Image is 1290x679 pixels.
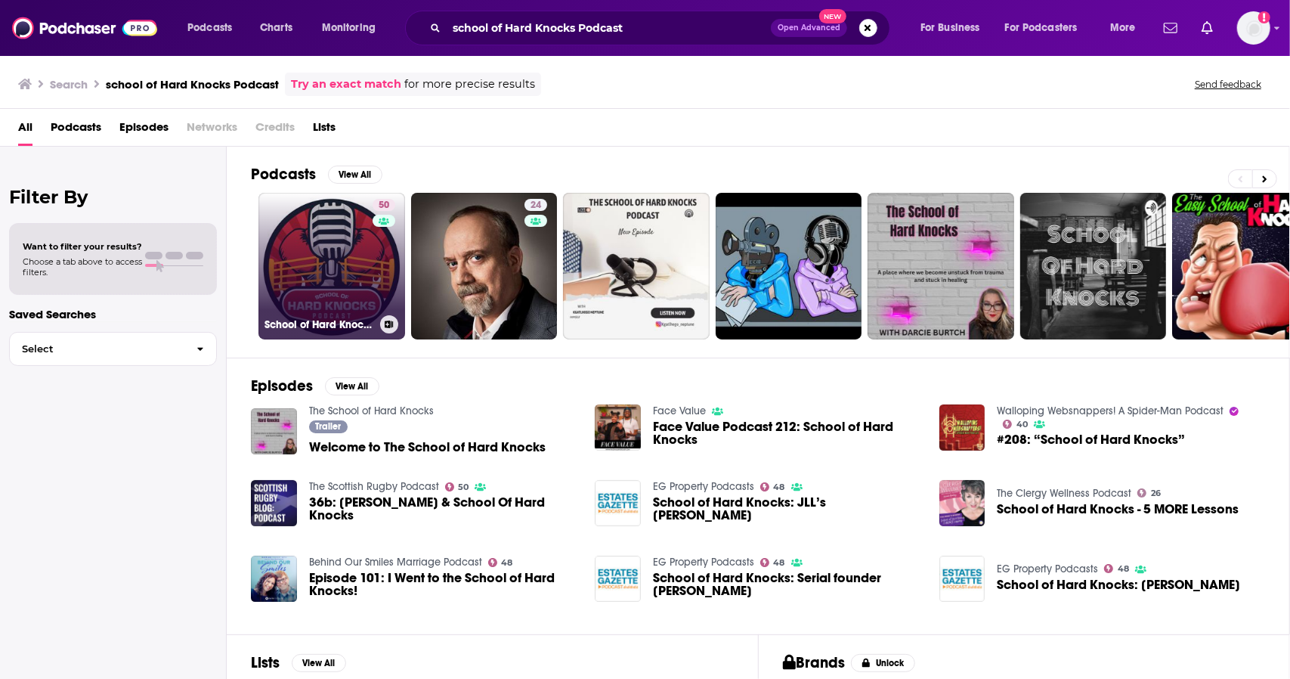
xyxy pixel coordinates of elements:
h2: Filter By [9,186,217,208]
a: Podcasts [51,115,101,146]
span: Want to filter your results? [23,241,142,252]
a: Episode 101: I Went to the School of Hard Knocks! [309,572,577,597]
h3: School of Hard Knocks Podcast [264,318,374,331]
span: School of Hard Knocks: [PERSON_NAME] [997,578,1240,591]
span: School of Hard Knocks: JLL’s [PERSON_NAME] [653,496,921,522]
a: Face Value [653,405,706,417]
button: open menu [995,16,1100,40]
a: 50 [373,199,395,211]
a: Lists [313,115,336,146]
a: 36b: Rhona Lloyd & School Of Hard Knocks [309,496,577,522]
a: School of Hard Knocks: JLL’s Katie Kopec [595,480,641,526]
a: 24 [411,193,558,339]
a: Show notifications dropdown [1196,15,1219,41]
h2: Episodes [251,377,313,395]
span: Trailer [315,422,341,431]
a: Episodes [119,115,169,146]
button: open menu [1100,16,1155,40]
img: Welcome to The School of Hard Knocks [251,408,297,454]
div: Search podcasts, credits, & more... [419,11,905,45]
span: All [18,115,32,146]
span: Open Advanced [778,24,840,32]
span: New [819,9,846,23]
a: 48 [488,558,513,567]
a: Face Value Podcast 212: School of Hard Knocks [653,420,921,446]
a: EG Property Podcasts [997,563,1098,575]
a: The School of Hard Knocks [309,405,434,417]
span: 36b: [PERSON_NAME] & School Of Hard Knocks [309,496,577,522]
a: EpisodesView All [251,377,379,395]
span: Select [10,344,184,354]
a: Try an exact match [291,76,401,93]
h3: school of Hard Knocks Podcast [106,77,279,91]
img: 36b: Rhona Lloyd & School Of Hard Knocks [251,480,297,526]
a: Walloping Websnappers! A Spider-Man Podcast [997,405,1223,417]
button: Open AdvancedNew [771,19,847,37]
img: User Profile [1237,11,1270,45]
img: School of Hard Knocks: Serial founder Neil Sinclair [595,556,641,602]
button: View All [325,377,379,395]
img: Episode 101: I Went to the School of Hard Knocks! [251,556,297,602]
a: 26 [1137,488,1161,498]
a: The Scottish Rugby Podcast [309,480,439,493]
img: School of Hard Knocks - 5 MORE Lessons [939,480,985,526]
a: 48 [760,482,785,491]
span: Credits [255,115,295,146]
img: Podchaser - Follow, Share and Rate Podcasts [12,14,157,42]
h2: Lists [251,653,280,672]
span: 24 [531,198,541,213]
svg: Add a profile image [1258,11,1270,23]
button: View All [292,654,346,672]
a: 40 [1003,420,1028,429]
p: Saved Searches [9,307,217,321]
span: Welcome to The School of Hard Knocks [309,441,546,454]
span: Logged in as CaveHenricks [1237,11,1270,45]
button: View All [328,166,382,184]
h3: Search [50,77,88,91]
img: Face Value Podcast 212: School of Hard Knocks [595,405,641,451]
a: #208: “School of Hard Knocks” [997,433,1185,446]
span: 50 [379,198,389,213]
a: Charts [250,16,302,40]
a: 50School of Hard Knocks Podcast [258,193,405,339]
span: 40 [1016,421,1028,428]
a: EG Property Podcasts [653,556,754,569]
span: 48 [1118,566,1129,572]
h2: Podcasts [251,165,316,184]
a: The Clergy Wellness Podcast [997,487,1131,500]
button: Send feedback [1190,78,1266,91]
span: For Business [920,17,980,39]
a: Show notifications dropdown [1158,15,1183,41]
a: PodcastsView All [251,165,382,184]
span: for more precise results [404,76,535,93]
a: School of Hard Knocks - 5 MORE Lessons [997,503,1239,516]
a: EG Property Podcasts [653,480,754,493]
span: Choose a tab above to access filters. [23,256,142,277]
span: 26 [1151,490,1161,497]
span: 50 [458,484,469,491]
button: open menu [910,16,999,40]
button: open menu [311,16,395,40]
input: Search podcasts, credits, & more... [447,16,771,40]
a: ListsView All [251,653,346,672]
span: More [1110,17,1136,39]
a: 50 [445,482,469,491]
span: 48 [774,484,785,491]
a: Behind Our Smiles Marriage Podcast [309,556,482,569]
a: #208: “School of Hard Knocks” [939,405,985,451]
img: School of Hard Knocks: Harworth’s Lynda Shillaw [939,556,985,602]
span: Charts [260,17,292,39]
span: 48 [501,560,512,566]
span: Networks [187,115,237,146]
a: 48 [1104,564,1129,573]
